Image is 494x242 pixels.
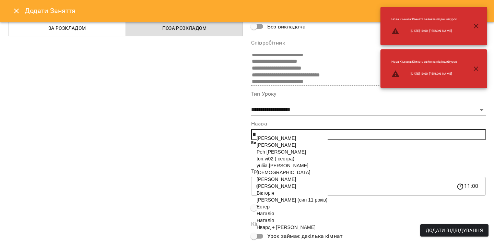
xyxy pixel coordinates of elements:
li: [DATE] 10:00 [PERSON_NAME] [386,24,462,38]
button: Додати Відвідування [420,224,489,237]
label: Кімната [251,221,486,227]
span: [PERSON_NAME] [257,142,296,148]
span: [PERSON_NAME] [257,177,296,182]
li: [DATE] 10:00 [PERSON_NAME] [386,67,462,81]
span: Урок займає декілька кімнат [267,232,343,240]
span: Поза розкладом [130,24,239,32]
span: [PERSON_NAME] [257,135,296,141]
li: Нова Кімната : Кімната зайнята під інший урок [386,57,462,67]
button: Close [8,3,25,19]
span: [PERSON_NAME] (син 11 років) [257,197,328,203]
label: Назва [251,121,486,126]
span: tori.vi02 ( сестра) [257,156,294,161]
span: Наталія [257,218,274,223]
h6: Додати Заняття [25,5,486,16]
span: Нвард + [PERSON_NAME] [257,225,316,230]
span: [DEMOGRAPHIC_DATA] [257,170,310,175]
span: [PERSON_NAME] [257,183,296,189]
button: Поза розкладом [126,20,243,36]
li: Нова Кімната : Кімната зайнята під інший урок [386,14,462,24]
label: Співробітник [251,40,486,46]
span: Естер [257,204,270,209]
label: Тип Уроку [251,91,486,97]
label: Тривалість уроку(в хвилинах) [251,169,486,174]
span: Peh [PERSON_NAME] [257,149,306,155]
span: Вікторія [257,190,274,196]
span: Наталія [257,211,274,216]
span: Додати Відвідування [426,226,483,234]
b: Використовуйте @ + або # щоб [251,140,316,145]
li: Додати всіх клієнтів з тегом # [265,153,486,160]
button: За розкладом [8,20,126,36]
li: Додати клієнта через @ або + [265,146,486,153]
span: За розкладом [13,24,122,32]
span: Без викладача [267,23,306,31]
span: yuliia.[PERSON_NAME] [257,163,308,168]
